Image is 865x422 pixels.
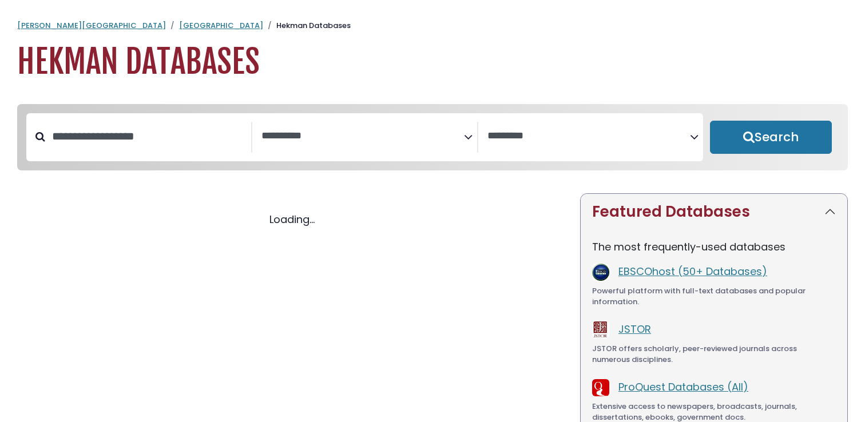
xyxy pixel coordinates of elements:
h1: Hekman Databases [17,43,848,81]
div: Loading... [17,212,566,227]
a: [GEOGRAPHIC_DATA] [179,20,263,31]
a: [PERSON_NAME][GEOGRAPHIC_DATA] [17,20,166,31]
li: Hekman Databases [263,20,351,31]
nav: breadcrumb [17,20,848,31]
button: Featured Databases [581,194,847,230]
textarea: Search [487,130,690,142]
textarea: Search [261,130,464,142]
a: ProQuest Databases (All) [618,380,748,394]
a: EBSCOhost (50+ Databases) [618,264,767,278]
nav: Search filters [17,104,848,170]
button: Submit for Search Results [710,121,832,154]
p: The most frequently-used databases [592,239,836,254]
a: JSTOR [618,322,651,336]
input: Search database by title or keyword [45,127,251,146]
div: Powerful platform with full-text databases and popular information. [592,285,836,308]
div: JSTOR offers scholarly, peer-reviewed journals across numerous disciplines. [592,343,836,365]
